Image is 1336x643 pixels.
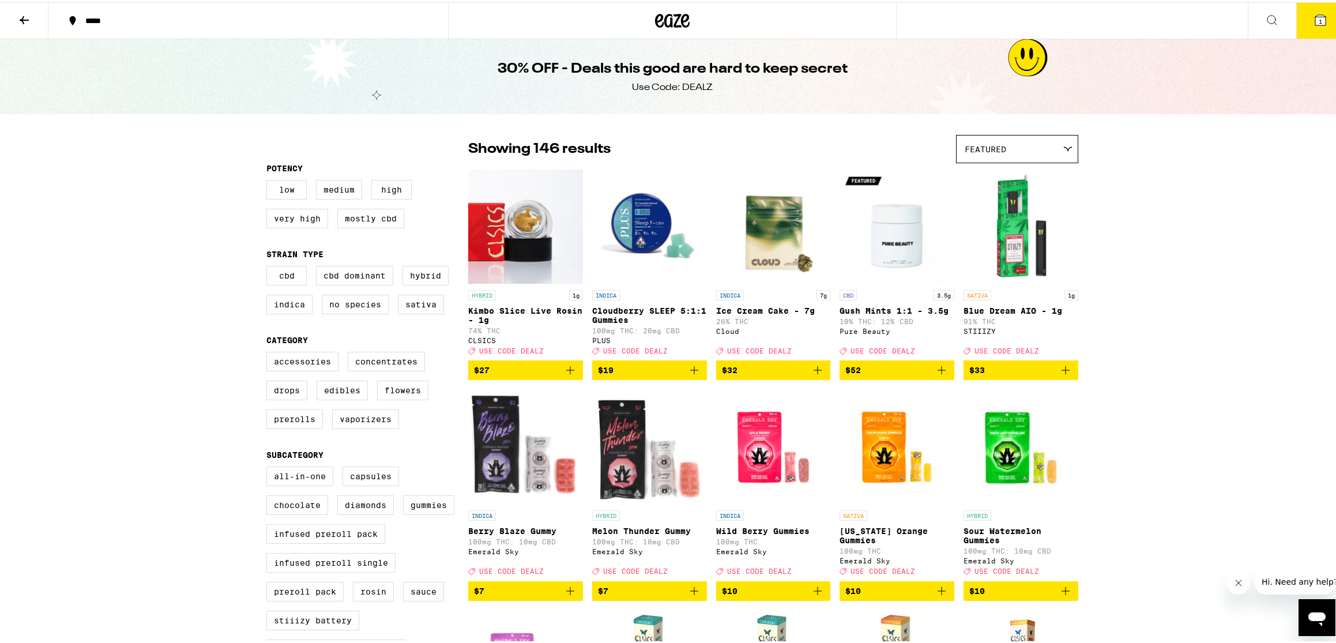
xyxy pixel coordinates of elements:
p: Cloudberry SLEEP 5:1:1 Gummies [592,304,707,322]
img: CLSICS - Kimbo Slice Live Rosin - 1g [468,167,583,282]
img: STIIIZY - Blue Dream AIO - 1g [964,167,1078,282]
label: Sauce [403,580,444,599]
label: Mostly CBD [337,206,404,226]
button: Add to bag [468,579,583,599]
a: Open page for Gush Mints 1:1 - 3.5g from Pure Beauty [840,167,954,358]
label: Chocolate [266,493,328,513]
div: Cloud [716,325,831,333]
p: Melon Thunder Gummy [592,524,707,533]
span: USE CODE DEALZ [974,345,1039,352]
p: HYBRID [964,508,991,518]
legend: Strain Type [266,247,323,257]
label: CBD [266,264,307,283]
label: Rosin [353,580,394,599]
legend: Category [266,333,308,343]
legend: Subcategory [266,448,323,457]
span: USE CODE DEALZ [850,345,915,352]
p: Kimbo Slice Live Rosin - 1g [468,304,583,322]
legend: Potency [266,161,303,171]
label: Sativa [398,292,444,312]
button: Add to bag [468,358,583,378]
p: INDICA [592,288,620,298]
div: Emerald Sky [468,546,583,553]
span: $10 [722,584,737,593]
p: 10% THC: 12% CBD [840,315,954,323]
a: Open page for Sour Watermelon Gummies from Emerald Sky [964,387,1078,578]
label: Concentrates [348,349,425,369]
span: $32 [722,363,737,373]
p: Ice Cream Cake - 7g [716,304,831,313]
a: Open page for Melon Thunder Gummy from Emerald Sky [592,387,707,578]
span: USE CODE DEALZ [727,345,792,352]
div: Pure Beauty [840,325,954,333]
label: Diamonds [337,493,394,513]
p: Sour Watermelon Gummies [964,524,1078,543]
img: Cloud - Ice Cream Cake - 7g [716,167,831,282]
label: Infused Preroll Single [266,551,396,570]
a: Open page for Berry Blaze Gummy from Emerald Sky [468,387,583,578]
button: Add to bag [716,358,831,378]
p: Blue Dream AIO - 1g [964,304,1078,313]
span: $10 [845,584,861,593]
p: INDICA [716,288,744,298]
label: High [371,178,412,197]
a: Open page for California Orange Gummies from Emerald Sky [840,387,954,578]
p: Showing 146 results [468,137,611,157]
label: Capsules [343,464,399,484]
span: USE CODE DEALZ [603,566,668,573]
span: 1 [1319,16,1322,22]
span: USE CODE DEALZ [479,566,544,573]
iframe: Message from company [1255,567,1335,592]
label: Medium [316,178,362,197]
span: Hi. Need any help? [7,8,83,17]
label: STIIIZY Battery [266,608,359,628]
p: 1g [569,288,583,298]
span: $7 [474,584,484,593]
span: USE CODE DEALZ [974,566,1039,573]
span: USE CODE DEALZ [479,345,544,352]
label: All-In-One [266,464,333,484]
label: No Species [322,292,389,312]
label: Infused Preroll Pack [266,522,385,542]
img: PLUS - Cloudberry SLEEP 5:1:1 Gummies [592,167,707,282]
button: Add to bag [592,358,707,378]
div: PLUS [592,334,707,342]
div: Emerald Sky [964,555,1078,562]
img: Emerald Sky - Melon Thunder Gummy [592,387,707,502]
span: $27 [474,363,490,373]
span: USE CODE DEALZ [727,566,792,573]
div: STIIIZY [964,325,1078,333]
button: Add to bag [592,579,707,599]
span: Featured [965,142,1006,152]
button: Add to bag [964,579,1078,599]
label: Vaporizers [332,407,399,427]
img: Emerald Sky - Berry Blaze Gummy [468,387,583,502]
p: 100mg THC [716,536,831,543]
span: $10 [969,584,985,593]
button: Add to bag [964,358,1078,378]
p: CBD [840,288,857,298]
p: 100mg THC [840,545,954,552]
img: Emerald Sky - Wild Berry Gummies [716,387,831,502]
p: INDICA [716,508,744,518]
img: Emerald Sky - California Orange Gummies [840,387,954,502]
span: $52 [845,363,861,373]
a: Open page for Cloudberry SLEEP 5:1:1 Gummies from PLUS [592,167,707,358]
div: Emerald Sky [592,546,707,553]
label: Edibles [317,378,368,398]
span: $33 [969,363,985,373]
div: Emerald Sky [716,546,831,553]
a: Open page for Kimbo Slice Live Rosin - 1g from CLSICS [468,167,583,358]
p: Gush Mints 1:1 - 3.5g [840,304,954,313]
label: Preroll Pack [266,580,344,599]
p: 100mg THC: 10mg CBD [468,536,583,543]
p: 100mg THC: 20mg CBD [592,325,707,332]
label: CBD Dominant [316,264,393,283]
button: Add to bag [716,579,831,599]
div: Emerald Sky [840,555,954,562]
a: Open page for Ice Cream Cake - 7g from Cloud [716,167,831,358]
p: SATIVA [840,508,867,518]
p: INDICA [468,508,496,518]
span: $7 [598,584,608,593]
span: $19 [598,363,614,373]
